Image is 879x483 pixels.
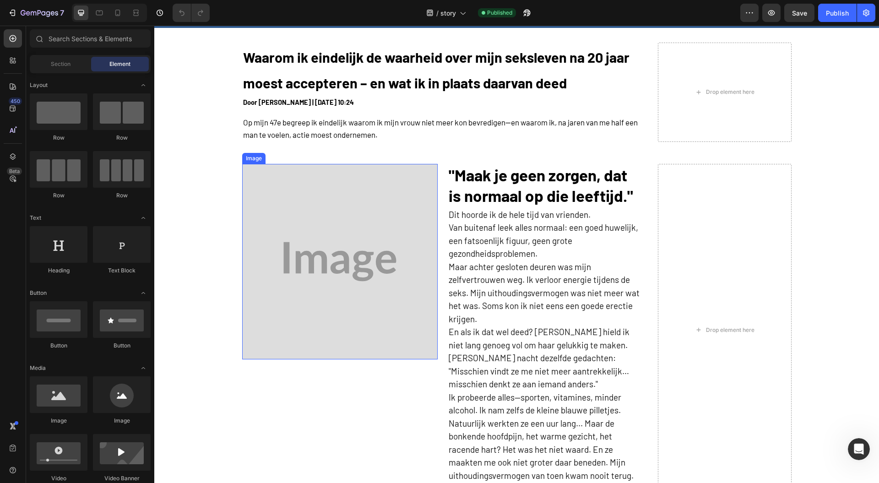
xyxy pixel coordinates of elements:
input: Search Sections & Elements [30,29,151,48]
div: Drop element here [552,63,600,70]
div: Row [30,134,87,142]
button: 7 [4,4,68,22]
img: 1080x1080 [88,138,283,334]
div: Text Block [93,266,151,275]
p: Ik probeerde alles—sporten, vitamines, minder alcohol. Ik nam zelfs de kleine blauwe pilletjes. [294,365,488,391]
div: Beta [7,168,22,175]
p: De waarheid was: wat ik in mijn 20s had… was weg. [294,456,488,470]
div: Video Banner [93,474,151,483]
div: Image [90,129,109,137]
div: Video [30,474,87,483]
div: Row [30,191,87,200]
div: Heading [30,266,87,275]
span: Save [792,9,807,17]
div: Button [93,342,151,350]
div: Row [93,134,151,142]
div: Button [30,342,87,350]
button: Publish [818,4,857,22]
p: Maar achter gesloten deuren was mijn zelfvertrouwen weg. Ik verloor energie tijdens de seks. Mijn... [294,235,488,300]
div: Row [93,191,151,200]
span: Published [487,9,512,17]
div: 450 [9,98,22,105]
span: Toggle open [136,211,151,225]
p: [PERSON_NAME] nacht dezelfde gedachten: "Misschien vindt ze me niet meer aantrekkelijk… misschien... [294,326,488,365]
div: Image [93,417,151,425]
iframe: Design area [154,26,879,483]
p: Van buitenaf leek alles normaal: een goed huwelijk, een fatsoenlijk figuur, geen grote gezondheid... [294,195,488,235]
div: Undo/Redo [173,4,210,22]
span: Layout [30,81,48,89]
div: Image [30,417,87,425]
div: Drop element here [552,301,600,308]
span: Media [30,364,46,372]
span: Section [51,60,71,68]
h2: "Maak je geen zorgen, dat is normaal op die leeftijd." [293,138,489,182]
span: Element [109,60,130,68]
span: / [436,8,439,18]
div: Publish [826,8,849,18]
span: Text [30,214,41,222]
p: 7 [60,7,64,18]
p: Dit hoorde ik de hele tijd van vrienden. [294,183,488,196]
span: Toggle open [136,78,151,92]
span: Toggle open [136,286,151,300]
span: Toggle open [136,361,151,375]
iframe: Intercom live chat [848,438,870,460]
p: En als ik dat wel deed? [PERSON_NAME] hield ik niet lang genoeg vol om haar gelukkig te maken. [294,300,488,326]
p: Natuurlijk werkten ze een uur lang... Maar de bonkende hoofdpijn, het warme gezicht, het racende ... [294,391,488,457]
button: Save [784,4,814,22]
span: Button [30,289,47,297]
span: story [440,8,456,18]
